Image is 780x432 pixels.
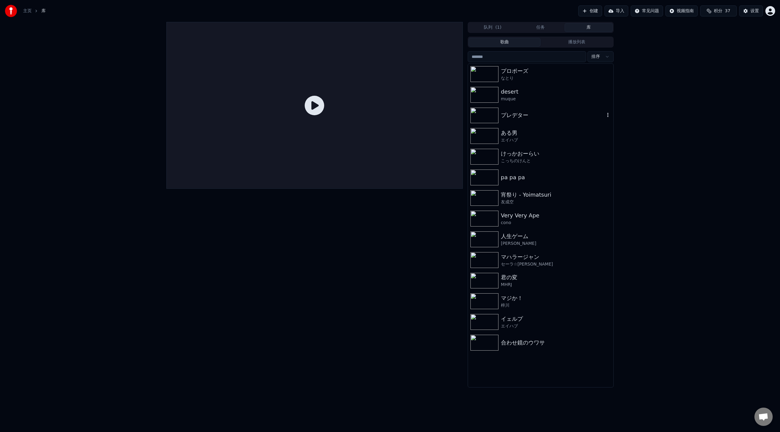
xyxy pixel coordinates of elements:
[565,23,613,32] button: 库
[495,24,502,30] span: ( 1 )
[501,129,611,137] div: ある男
[501,261,611,267] div: セーラ☆[PERSON_NAME]
[541,38,613,47] button: 播放列表
[700,5,737,16] button: 积分37
[501,315,611,323] div: イェルプ
[501,232,611,241] div: 人生ゲーム
[501,96,611,102] div: muque
[501,149,611,158] div: けっかおーらい
[517,23,565,32] button: 任务
[501,173,611,182] div: pa pa pa
[714,8,722,14] span: 积分
[23,8,32,14] a: 主页
[469,23,517,32] button: 队列
[739,5,763,16] button: 设置
[501,253,611,261] div: マハラージャン
[578,5,602,16] button: 创建
[501,191,611,199] div: 宵祭り - Yoimatsuri
[501,111,605,120] div: プレデター
[501,282,611,288] div: MHRJ
[501,241,611,247] div: [PERSON_NAME]
[501,302,611,309] div: 梓川
[754,408,773,426] div: 打開聊天
[501,199,611,205] div: 友成空
[501,220,611,226] div: cono
[469,38,541,47] button: 歌曲
[501,338,611,347] div: 合わせ鏡のウワサ
[501,137,611,143] div: エイハブ
[5,5,17,17] img: youka
[501,67,611,75] div: プロポーズ
[501,75,611,81] div: なとり
[591,54,600,60] span: 排序
[501,87,611,96] div: desert
[23,8,46,14] nav: breadcrumb
[41,8,46,14] span: 库
[501,323,611,329] div: エイハブ
[501,273,611,282] div: 君の変
[501,294,611,302] div: マジか！
[631,5,663,16] button: 常见问题
[501,211,611,220] div: Very Very Ape
[665,5,698,16] button: 视频指南
[501,158,611,164] div: こっちのけんと
[750,8,759,14] div: 设置
[604,5,628,16] button: 导入
[725,8,730,14] span: 37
